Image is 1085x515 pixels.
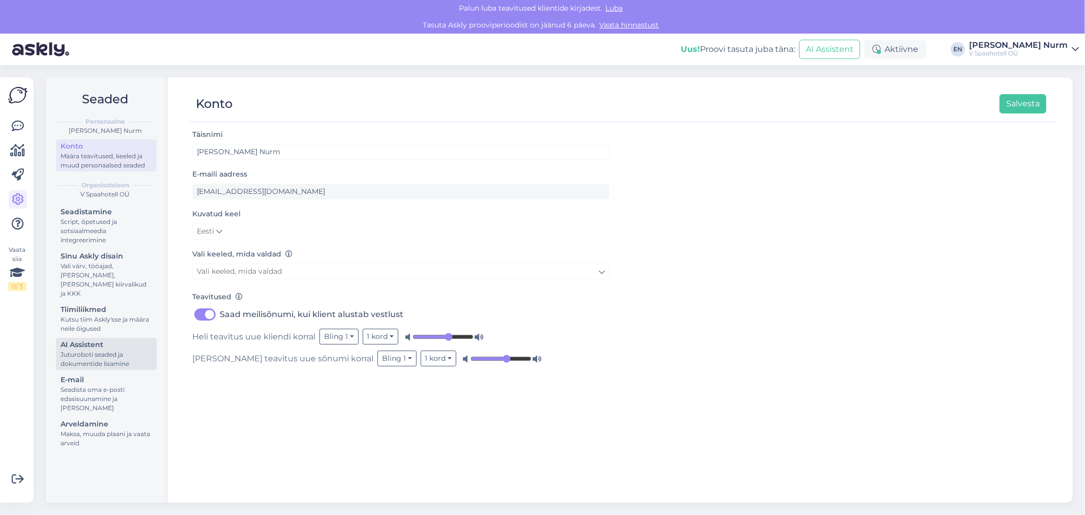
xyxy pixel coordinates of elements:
[56,373,157,414] a: E-mailSeadista oma e-posti edasisuunamine ja [PERSON_NAME]
[192,223,227,240] a: Eesti
[61,350,152,368] div: Juturoboti seaded ja dokumentide lisamine
[61,262,152,298] div: Vali värv, tööajad, [PERSON_NAME], [PERSON_NAME] kiirvalikud ja KKK
[61,430,152,448] div: Maksa, muuda plaani ja vaata arveid
[192,129,223,140] label: Täisnimi
[192,249,292,260] label: Vali keeled, mida valdad
[56,303,157,335] a: TiimiliikmedKutsu tiim Askly'sse ja määra neile õigused
[56,338,157,370] a: AI AssistentJuturoboti seaded ja dokumentide lisamine
[421,351,457,366] button: 1 kord
[61,315,152,333] div: Kutsu tiim Askly'sse ja määra neile õigused
[61,217,152,245] div: Script, õpetused ja sotsiaalmeedia integreerimine
[192,292,243,302] label: Teavitused
[196,94,232,113] div: Konto
[61,251,152,262] div: Sinu Askly disain
[864,40,926,59] div: Aktiivne
[61,385,152,413] div: Seadista oma e-posti edasisuunamine ja [PERSON_NAME]
[61,207,152,217] div: Seadistamine
[377,351,417,366] button: Bling 1
[681,44,700,54] b: Uus!
[603,4,626,13] span: Luba
[61,339,152,350] div: AI Assistent
[1000,94,1046,113] button: Salvesta
[197,226,214,237] span: Eesti
[61,304,152,315] div: Tiimiliikmed
[61,152,152,170] div: Määra teavitused, keeled ja muud personaalsed seaded
[220,306,403,323] label: Saad meilisõnumi, kui klient alustab vestlust
[319,329,359,345] button: Bling 1
[192,264,609,279] a: Vali keeled, mida valdad
[197,267,282,276] span: Vali keeled, mida valdad
[597,20,662,30] a: Vaata hinnastust
[192,184,609,199] input: Sisesta e-maili aadress
[56,205,157,246] a: SeadistamineScript, õpetused ja sotsiaalmeedia integreerimine
[56,249,157,300] a: Sinu Askly disainVali värv, tööajad, [PERSON_NAME], [PERSON_NAME] kiirvalikud ja KKK
[969,41,1068,49] div: [PERSON_NAME] Nurm
[56,139,157,171] a: KontoMäära teavitused, keeled ja muud personaalsed seaded
[192,169,247,180] label: E-maili aadress
[799,40,860,59] button: AI Assistent
[951,42,965,56] div: EN
[8,85,27,105] img: Askly Logo
[8,245,26,291] div: Vaata siia
[192,329,609,345] div: Heli teavitus uue kliendi korral
[192,144,609,160] input: Sisesta nimi
[54,190,157,199] div: V Spaahotell OÜ
[969,41,1079,58] a: [PERSON_NAME] NurmV Spaahotell OÜ
[681,43,795,55] div: Proovi tasuta juba täna:
[61,375,152,385] div: E-mail
[85,117,125,126] b: Personaalne
[969,49,1068,58] div: V Spaahotell OÜ
[61,419,152,430] div: Arveldamine
[61,141,152,152] div: Konto
[56,417,157,449] a: ArveldamineMaksa, muuda plaani ja vaata arveid
[192,351,609,366] div: [PERSON_NAME] teavitus uue sõnumi korral
[192,209,241,219] label: Kuvatud keel
[54,126,157,135] div: [PERSON_NAME] Nurm
[8,282,26,291] div: 0 / 3
[54,90,157,109] h2: Seaded
[363,329,399,345] button: 1 kord
[81,181,129,190] b: Organisatsioon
